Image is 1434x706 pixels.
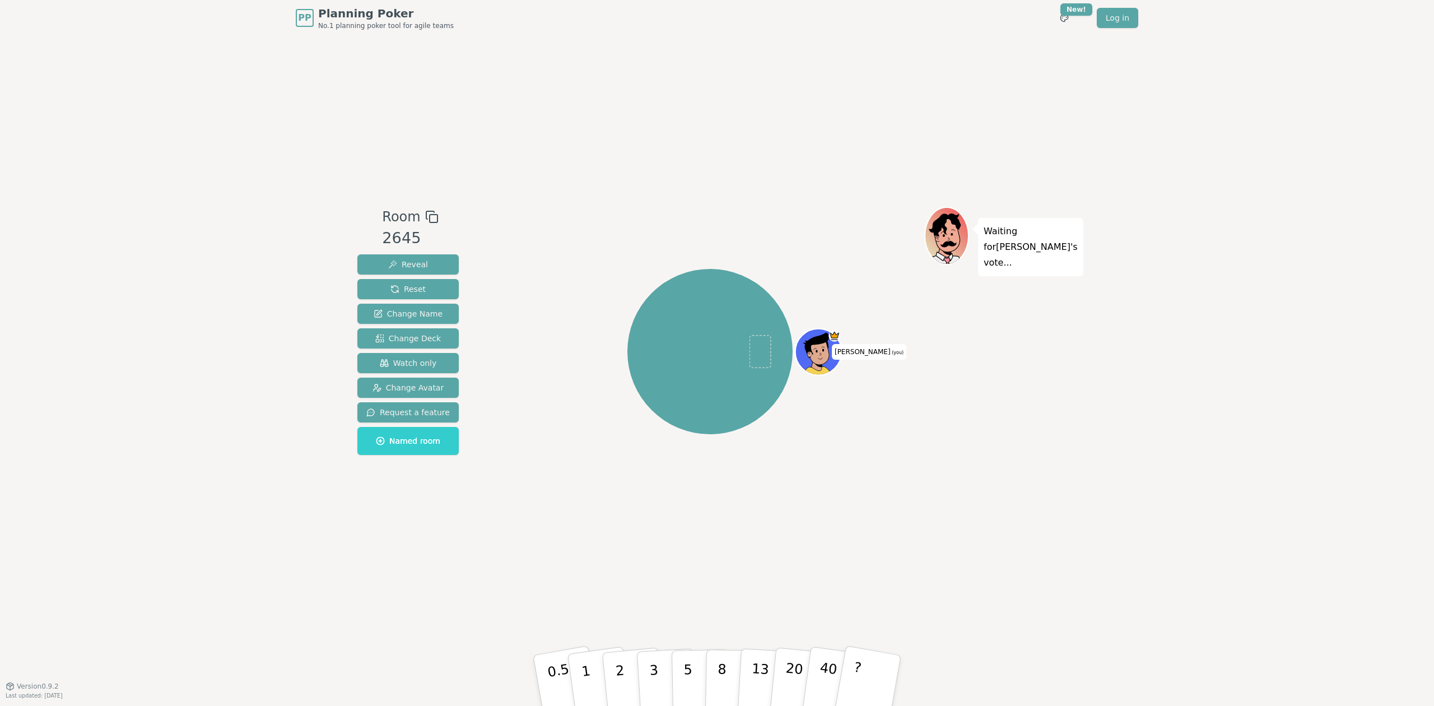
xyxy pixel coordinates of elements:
button: Change Avatar [357,378,459,398]
button: Click to change your avatar [797,330,840,374]
a: Log in [1097,8,1138,28]
span: Version 0.9.2 [17,682,59,691]
button: New! [1054,8,1074,28]
div: New! [1060,3,1092,16]
button: Change Name [357,304,459,324]
button: Named room [357,427,459,455]
button: Reset [357,279,459,299]
span: Change Deck [375,333,441,344]
span: Last updated: [DATE] [6,693,63,699]
div: 2645 [382,227,438,250]
span: Watch only [380,357,437,369]
button: Change Deck [357,328,459,349]
button: Reveal [357,254,459,275]
span: (you) [891,350,904,355]
span: Reveal [388,259,428,270]
button: Watch only [357,353,459,373]
span: Room [382,207,420,227]
span: Change Avatar [373,382,444,393]
p: Waiting for [PERSON_NAME] 's vote... [984,224,1078,271]
span: PP [298,11,311,25]
span: Named room [376,435,440,447]
button: Request a feature [357,402,459,422]
a: PPPlanning PokerNo.1 planning poker tool for agile teams [296,6,454,30]
span: Nguyen is the host [828,330,840,342]
span: Reset [390,284,426,295]
span: Request a feature [366,407,450,418]
span: Click to change your name [832,344,906,360]
span: Change Name [374,308,443,319]
span: No.1 planning poker tool for agile teams [318,21,454,30]
span: Planning Poker [318,6,454,21]
button: Version0.9.2 [6,682,59,691]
